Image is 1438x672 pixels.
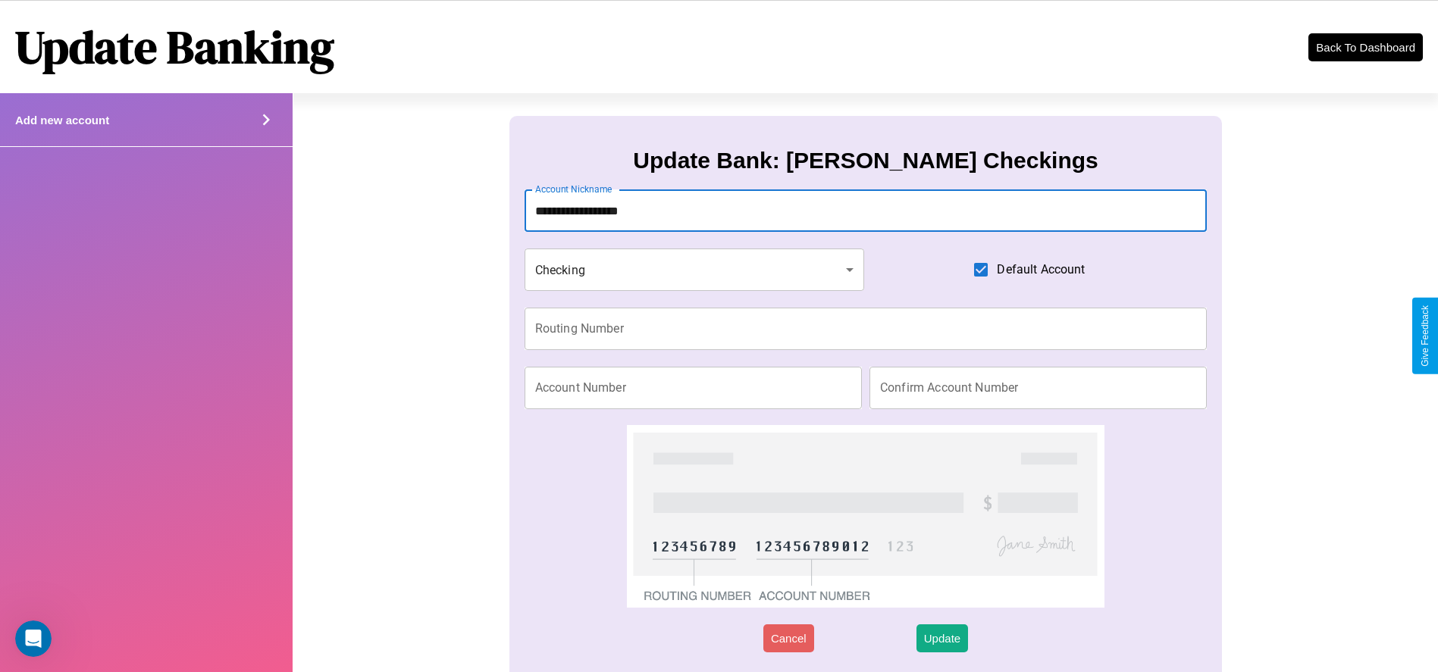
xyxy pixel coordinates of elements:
button: Back To Dashboard [1308,33,1423,61]
span: Default Account [997,261,1085,279]
button: Cancel [763,624,814,652]
h3: Update Bank: [PERSON_NAME] Checkings [633,148,1098,173]
h1: Update Banking [15,16,334,78]
div: Give Feedback [1420,305,1430,367]
label: Account Nickname [535,183,612,195]
button: Update [916,624,968,652]
iframe: Intercom live chat [15,620,52,657]
img: check [627,425,1105,608]
div: Checking [525,248,864,291]
h4: Add new account [15,114,109,127]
